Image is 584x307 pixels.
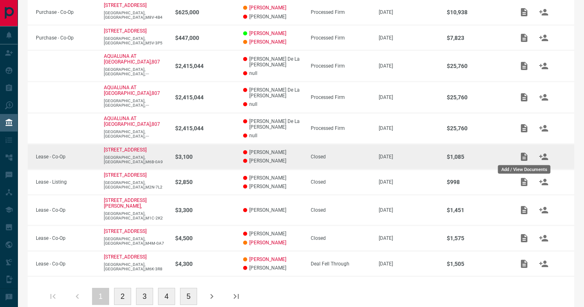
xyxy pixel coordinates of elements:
[175,179,235,185] p: $2,850
[243,118,303,130] p: [PERSON_NAME] De La [PERSON_NAME]
[447,94,507,101] p: $25,760
[243,56,303,68] p: [PERSON_NAME] De La [PERSON_NAME]
[534,261,553,266] span: Match Clients
[104,197,147,209] a: [STREET_ADDRESS][PERSON_NAME],
[243,184,303,189] p: [PERSON_NAME]
[379,94,439,100] p: [DATE]
[36,207,96,213] p: Lease - Co-Op
[136,288,153,305] button: 3
[514,35,534,40] span: Add / View Documents
[311,9,371,15] div: Processed Firm
[243,175,303,181] p: [PERSON_NAME]
[534,35,553,40] span: Match Clients
[36,9,96,15] p: Purchase - Co-Op
[243,231,303,237] p: [PERSON_NAME]
[36,179,96,185] p: Lease - Listing
[175,261,235,267] p: $4,300
[104,172,147,178] a: [STREET_ADDRESS]
[311,207,371,213] div: Closed
[311,235,371,241] div: Closed
[379,35,439,41] p: [DATE]
[158,288,175,305] button: 4
[447,207,507,213] p: $1,451
[379,9,439,15] p: [DATE]
[249,31,286,36] a: [PERSON_NAME]
[104,36,167,45] p: [GEOGRAPHIC_DATA],[GEOGRAPHIC_DATA],M5V-3P5
[514,9,534,15] span: Add / View Documents
[447,125,507,132] p: $25,760
[243,265,303,271] p: [PERSON_NAME]
[534,9,553,15] span: Match Clients
[534,125,553,131] span: Match Clients
[104,11,167,20] p: [GEOGRAPHIC_DATA],[GEOGRAPHIC_DATA],M8V-4B4
[104,211,167,220] p: [GEOGRAPHIC_DATA],[GEOGRAPHIC_DATA],M1C-2K2
[311,125,371,131] div: Processed Firm
[311,35,371,41] div: Processed Firm
[534,179,553,185] span: Match Clients
[514,261,534,266] span: Add / View Documents
[514,94,534,100] span: Add / View Documents
[104,67,167,76] p: [GEOGRAPHIC_DATA],[GEOGRAPHIC_DATA],---
[379,235,439,241] p: [DATE]
[447,63,507,69] p: $25,760
[104,28,147,34] a: [STREET_ADDRESS]
[447,261,507,267] p: $1,505
[311,261,371,267] div: Deal Fell Through
[175,63,235,69] p: $2,415,044
[104,254,147,260] a: [STREET_ADDRESS]
[36,235,96,241] p: Lease - Co-Op
[175,235,235,241] p: $4,500
[534,63,553,68] span: Match Clients
[379,207,439,213] p: [DATE]
[311,63,371,69] div: Processed Firm
[104,262,167,271] p: [GEOGRAPHIC_DATA],[GEOGRAPHIC_DATA],M6K-3R8
[92,288,109,305] button: 1
[514,125,534,131] span: Add / View Documents
[249,240,286,246] a: [PERSON_NAME]
[104,85,160,96] a: AQUALUNA AT [GEOGRAPHIC_DATA],807
[104,99,167,107] p: [GEOGRAPHIC_DATA],[GEOGRAPHIC_DATA],---
[175,9,235,15] p: $625,000
[311,94,371,100] div: Processed Firm
[243,101,303,107] p: null
[514,153,534,159] span: Add / View Documents
[104,147,147,153] a: [STREET_ADDRESS]
[36,261,96,267] p: Lease - Co-Op
[104,2,147,8] p: [STREET_ADDRESS]
[249,39,286,45] a: [PERSON_NAME]
[104,237,167,246] p: [GEOGRAPHIC_DATA],[GEOGRAPHIC_DATA],M4M-0A7
[311,154,371,160] div: Closed
[447,153,507,160] p: $1,085
[514,179,534,185] span: Add / View Documents
[447,9,507,15] p: $10,938
[104,228,147,234] p: [STREET_ADDRESS]
[243,70,303,76] p: null
[534,235,553,241] span: Match Clients
[175,153,235,160] p: $3,100
[514,235,534,241] span: Add / View Documents
[514,207,534,213] span: Add / View Documents
[180,288,197,305] button: 5
[243,207,303,213] p: [PERSON_NAME]
[243,133,303,138] p: null
[534,207,553,213] span: Match Clients
[447,179,507,185] p: $998
[498,165,551,174] div: Add / View Documents
[243,87,303,99] p: [PERSON_NAME] De La [PERSON_NAME]
[104,155,167,164] p: [GEOGRAPHIC_DATA],[GEOGRAPHIC_DATA],M6B-0A9
[104,180,167,189] p: [GEOGRAPHIC_DATA],[GEOGRAPHIC_DATA],M2N-7L2
[447,35,507,41] p: $7,823
[175,125,235,132] p: $2,415,044
[379,125,439,131] p: [DATE]
[243,14,303,20] p: [PERSON_NAME]
[104,53,160,65] a: AQUALUNA AT [GEOGRAPHIC_DATA],807
[36,35,96,41] p: Purchase - Co-Op
[114,288,131,305] button: 2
